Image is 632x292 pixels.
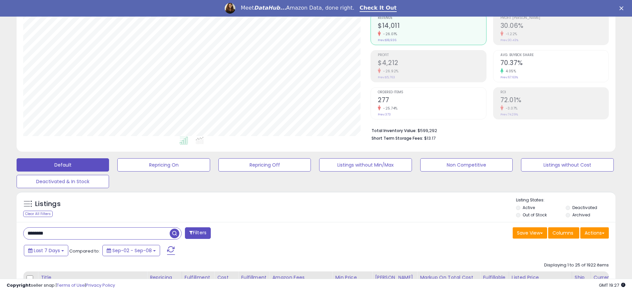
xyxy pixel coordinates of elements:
[17,158,109,172] button: Default
[572,205,597,210] label: Deactivated
[548,227,579,239] button: Columns
[503,69,516,74] small: 4.05%
[378,59,486,68] h2: $4,212
[378,96,486,105] h2: 277
[218,158,311,172] button: Repricing Off
[241,5,354,11] div: Meet Amazon Data, done right.
[500,38,518,42] small: Prev: 30.43%
[185,227,211,239] button: Filters
[86,282,115,288] a: Privacy Policy
[381,32,397,36] small: -26.01%
[102,245,160,256] button: Sep-02 - Sep-08
[35,199,61,209] h5: Listings
[500,53,608,57] span: Avg. Buybox Share
[69,248,100,254] span: Compared to:
[424,135,435,141] span: $13.17
[500,91,608,94] span: ROI
[360,5,397,12] a: Check It Out
[521,158,613,172] button: Listings without Cost
[378,91,486,94] span: Ordered Items
[7,282,31,288] strong: Copyright
[523,205,535,210] label: Active
[372,128,417,133] b: Total Inventory Value:
[7,282,115,289] div: seller snap | |
[619,6,626,10] div: Close
[580,227,609,239] button: Actions
[378,112,391,116] small: Prev: 373
[225,3,235,14] img: Profile image for Georgie
[523,212,547,218] label: Out of Stock
[112,247,152,254] span: Sep-02 - Sep-08
[319,158,412,172] button: Listings without Min/Max
[378,38,396,42] small: Prev: $18,936
[24,245,68,256] button: Last 7 Days
[117,158,210,172] button: Repricing On
[500,16,608,20] span: Profit [PERSON_NAME]
[500,59,608,68] h2: 70.37%
[381,69,399,74] small: -26.92%
[378,16,486,20] span: Revenue
[381,106,398,111] small: -25.74%
[378,53,486,57] span: Profit
[503,32,517,36] small: -1.22%
[503,106,518,111] small: -3.07%
[572,212,590,218] label: Archived
[34,247,60,254] span: Last 7 Days
[552,230,573,236] span: Columns
[516,197,615,203] p: Listing States:
[599,282,625,288] span: 2025-09-16 19:27 GMT
[372,126,604,134] li: $599,292
[372,135,423,141] b: Short Term Storage Fees:
[500,112,518,116] small: Prev: 74.29%
[420,158,513,172] button: Non Competitive
[544,262,609,268] div: Displaying 1 to 25 of 1922 items
[17,175,109,188] button: Deactivated & In Stock
[378,75,395,79] small: Prev: $5,763
[254,5,286,11] i: DataHub...
[378,22,486,31] h2: $14,011
[57,282,85,288] a: Terms of Use
[500,22,608,31] h2: 30.06%
[500,96,608,105] h2: 72.01%
[500,75,518,79] small: Prev: 67.63%
[513,227,547,239] button: Save View
[23,211,53,217] div: Clear All Filters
